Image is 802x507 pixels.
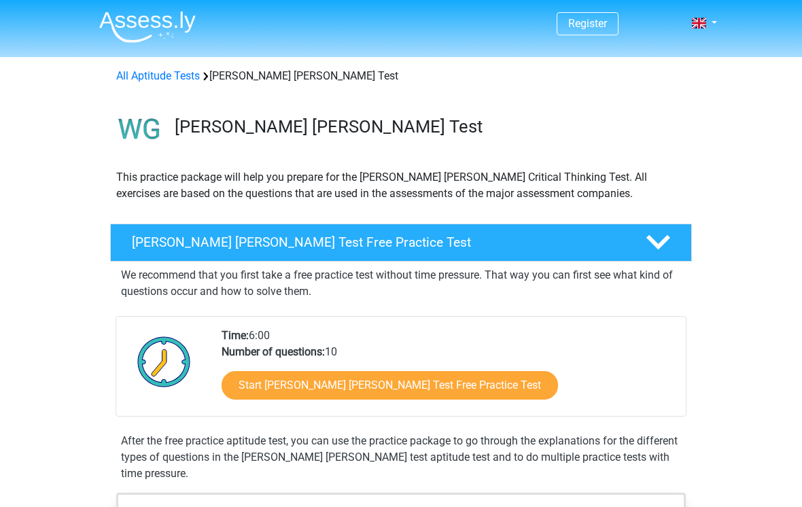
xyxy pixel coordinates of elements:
[222,371,558,400] a: Start [PERSON_NAME] [PERSON_NAME] Test Free Practice Test
[130,328,198,396] img: Clock
[116,69,200,82] a: All Aptitude Tests
[568,17,607,30] a: Register
[222,329,249,342] b: Time:
[99,11,196,43] img: Assessly
[175,116,681,137] h3: [PERSON_NAME] [PERSON_NAME] Test
[111,101,169,158] img: watson glaser test
[105,224,697,262] a: [PERSON_NAME] [PERSON_NAME] Test Free Practice Test
[222,345,325,358] b: Number of questions:
[116,433,686,482] div: After the free practice aptitude test, you can use the practice package to go through the explana...
[211,328,685,416] div: 6:00 10
[111,68,691,84] div: [PERSON_NAME] [PERSON_NAME] Test
[132,234,624,250] h4: [PERSON_NAME] [PERSON_NAME] Test Free Practice Test
[116,169,686,202] p: This practice package will help you prepare for the [PERSON_NAME] [PERSON_NAME] Critical Thinking...
[121,267,681,300] p: We recommend that you first take a free practice test without time pressure. That way you can fir...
